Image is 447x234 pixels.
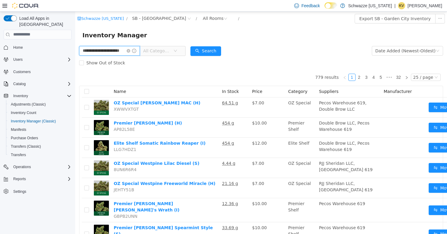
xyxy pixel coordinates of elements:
a: OZ Special [PERSON_NAME] MAC (H) [39,89,125,94]
span: Customers [13,69,31,74]
u: 454 g [147,129,159,134]
span: Price [177,77,187,82]
span: Inventory Count [8,109,72,116]
span: Home [13,45,23,50]
li: 1 [273,62,280,69]
u: 21.16 g [147,169,163,174]
span: Reports [11,175,72,183]
span: Inventory [13,94,28,98]
span: $7.00 [177,169,189,174]
input: Dark Mode [325,2,337,9]
span: / [121,5,122,9]
a: Home [11,44,25,51]
a: Premier [PERSON_NAME] Spearmint Style (S) [39,214,137,225]
button: Inventory [1,92,74,100]
li: 4 [295,62,302,69]
span: Category [213,77,232,82]
span: Reports [13,177,26,181]
span: 8UN6R6R4 [39,155,61,160]
span: Inventory Manager [7,19,76,28]
span: LLG7HDZ1 [39,135,61,140]
span: KV [399,2,404,9]
td: Elite Shelf [211,126,241,146]
td: Premier Shelf [211,186,241,211]
i: icon: right [330,64,333,68]
button: icon: swapMove [353,218,381,227]
span: Settings [11,187,72,195]
span: Customers [11,68,72,75]
td: Premier Shelf [211,106,241,126]
i: icon: left [268,64,271,68]
span: Settings [13,189,26,194]
li: Previous Page [266,62,273,69]
i: icon: shop [2,5,6,9]
span: Purchase Orders [8,134,72,142]
span: Adjustments (Classic) [8,101,72,108]
p: Schwazze [US_STATE] [348,2,392,9]
img: OZ Special Westpine Freeworld Miracle (H) hero shot [19,169,34,184]
button: Settings [1,187,74,196]
td: OZ Special [211,86,241,106]
button: Transfers [6,151,74,159]
u: 4.44 g [147,149,160,154]
span: Pecos Warehouse 619 [244,189,290,194]
button: Adjustments (Classic) [6,100,74,109]
span: ••• [309,62,319,69]
span: Purchase Orders [11,136,38,140]
i: icon: down [359,64,363,68]
a: Inventory Manager (Classic) [8,118,58,125]
li: 5 [302,62,309,69]
button: Inventory Count [6,109,74,117]
span: Pecos Warehouse 619, Double Brow LLC [244,89,291,100]
a: Transfers [8,151,28,159]
span: JEHTY51B [39,176,59,180]
span: $7.00 [177,89,189,94]
span: Inventory [11,92,72,100]
span: Transfers [8,151,72,159]
div: All Rooms [128,2,148,11]
span: $12.00 [177,129,192,134]
a: Premier [PERSON_NAME] [PERSON_NAME]'s Wrath (I) [39,189,104,201]
span: Inventory Manager (Classic) [8,118,72,125]
u: 33.69 g [147,214,163,218]
td: OZ Special [211,166,241,186]
img: OZ Special Westpine Lilac Diesel (S) hero shot [19,149,34,164]
span: Inventory Count [11,110,36,115]
img: Premier Shelf Sacco Dante's Wrath (I) hero shot [19,189,34,204]
span: Users [11,56,72,63]
button: icon: searchSearch [115,35,146,44]
i: icon: info-circle [57,37,61,41]
span: $10.00 [177,214,192,218]
span: $10.00 [177,109,192,114]
p: | [394,2,396,9]
img: Elite Shelf Somatic Rainbow Reaper (I) hero shot [19,128,34,143]
button: Catalog [11,80,28,88]
span: Catalog [13,82,26,86]
a: Transfers (Classic) [8,143,43,150]
img: OZ Special EDW Cherry MAC (H) hero shot [19,88,34,103]
a: Manifests [8,126,29,133]
i: icon: down [361,37,364,42]
span: All Categories [68,36,95,42]
span: Show Out of Stock [9,49,52,54]
p: [PERSON_NAME] [408,2,442,9]
u: 454 g [147,109,159,114]
button: Operations [1,163,74,171]
span: Transfers (Classic) [11,144,41,149]
a: 3 [288,62,294,69]
button: Catalog [1,80,74,88]
button: Users [1,55,74,64]
u: 64.51 g [147,89,163,94]
span: RJJ Sheridan LLC, [GEOGRAPHIC_DATA] 619 [244,149,297,160]
span: Inventory Manager (Classic) [11,119,56,124]
button: Manifests [6,125,74,134]
a: icon: shopSchwazze [US_STATE] [2,5,49,9]
nav: Complex example [4,41,72,211]
button: Transfers (Classic) [6,142,74,151]
span: SB - Garden City [57,3,111,10]
span: Operations [11,163,72,171]
a: Premier [PERSON_NAME] (H) [39,109,107,114]
img: Cova [12,3,39,9]
button: Inventory Manager (Classic) [6,117,74,125]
